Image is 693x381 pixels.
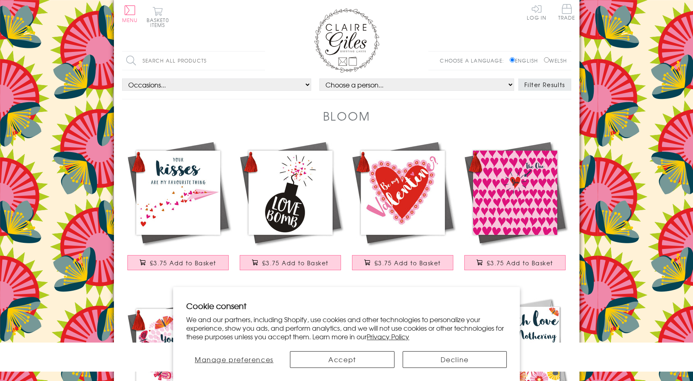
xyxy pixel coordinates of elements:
span: Trade [558,4,575,20]
p: We and our partners, including Shopify, use cookies and other technologies to personalize your ex... [186,315,507,341]
a: Privacy Policy [367,332,409,341]
a: Trade [558,4,575,22]
span: Manage preferences [195,354,274,364]
button: Basket0 items [147,7,169,27]
p: Choose a language: [440,57,508,64]
input: English [510,57,515,63]
button: Accept [290,351,394,368]
button: £3.75 Add to Basket [127,255,229,270]
button: Filter Results [518,78,571,91]
input: Search all products [122,52,265,70]
button: £3.75 Add to Basket [352,255,453,270]
input: Search [257,52,265,70]
img: Valentine's Day Card, Paper Plane Kisses, Embellished with a colourful tassel [122,137,234,249]
a: Valentine's Day Card, Paper Plane Kisses, Embellished with a colourful tassel £3.75 Add to Basket [122,137,234,278]
button: Decline [403,351,507,368]
span: £3.75 Add to Basket [487,259,553,267]
span: £3.75 Add to Basket [374,259,441,267]
label: Welsh [544,57,567,64]
input: Welsh [544,57,549,63]
label: English [510,57,542,64]
span: Menu [122,16,138,24]
span: 0 items [150,16,169,29]
img: Claire Giles Greetings Cards [314,8,379,73]
h1: Bloom [323,108,370,124]
button: Manage preferences [186,351,282,368]
button: £3.75 Add to Basket [240,255,341,270]
span: £3.75 Add to Basket [262,259,329,267]
span: £3.75 Add to Basket [150,259,216,267]
img: Valentine's Day Card, Hearts Background, Embellished with a colourful tassel [459,137,571,249]
a: Valentine's Day Card, Bomb, Love Bomb, Embellished with a colourful tassel £3.75 Add to Basket [234,137,347,278]
a: Valentine's Day Card, Hearts Background, Embellished with a colourful tassel £3.75 Add to Basket [459,137,571,278]
a: Log In [527,4,546,20]
h2: Cookie consent [186,300,507,312]
img: Valentine's Day Card, Bomb, Love Bomb, Embellished with a colourful tassel [234,137,347,249]
img: Valentine's Day Card, Heart with Flowers, Embellished with a colourful tassel [347,137,459,249]
a: Valentine's Day Card, Heart with Flowers, Embellished with a colourful tassel £3.75 Add to Basket [347,137,459,278]
button: Menu [122,5,138,22]
button: £3.75 Add to Basket [464,255,566,270]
